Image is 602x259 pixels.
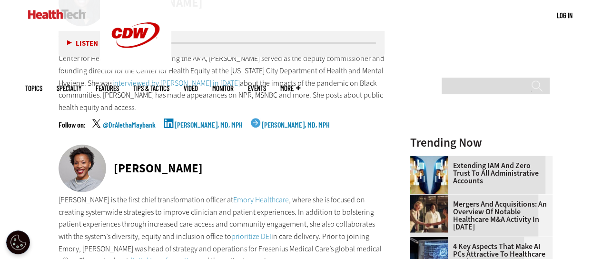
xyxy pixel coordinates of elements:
h3: Trending Now [410,137,553,149]
a: Emory Healthcare [233,195,289,205]
a: @DrAlethaMaybank [103,121,156,145]
span: More [280,85,300,92]
a: abstract image of woman with pixelated face [410,156,453,164]
img: business leaders shake hands in conference room [410,195,448,233]
span: Topics [25,85,42,92]
img: abstract image of woman with pixelated face [410,156,448,194]
a: [PERSON_NAME], MD, MPH [175,121,243,145]
a: Extending IAM and Zero Trust to All Administrative Accounts [410,162,547,185]
a: Desktop monitor with brain AI concept [410,237,453,245]
a: Features [96,85,119,92]
a: [PERSON_NAME], MD, MPH [262,121,330,145]
img: Dr. Amaka Eneanya [59,145,106,192]
div: Cookie Settings [6,230,30,254]
a: Events [248,85,266,92]
img: Home [28,10,86,19]
a: Log in [557,11,572,20]
a: Video [184,85,198,92]
a: MonITor [212,85,234,92]
a: CDW [100,63,171,73]
span: Specialty [57,85,81,92]
a: business leaders shake hands in conference room [410,195,453,202]
a: Mergers and Acquisitions: An Overview of Notable Healthcare M&A Activity in [DATE] [410,200,547,231]
div: [PERSON_NAME] [114,162,203,174]
button: Open Preferences [6,230,30,254]
a: prioritize DEI [231,231,271,241]
div: User menu [557,10,572,20]
a: Tips & Tactics [133,85,169,92]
